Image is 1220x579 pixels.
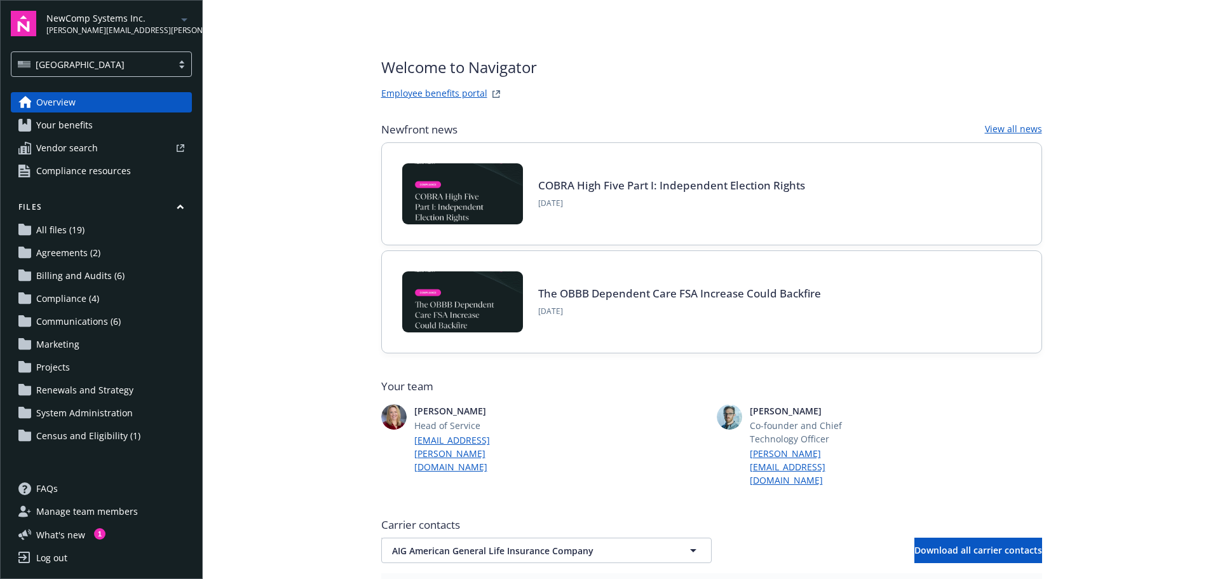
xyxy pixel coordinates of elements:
[36,528,85,542] span: What ' s new
[36,357,70,378] span: Projects
[11,161,192,181] a: Compliance resources
[381,379,1042,394] span: Your team
[36,380,133,400] span: Renewals and Strategy
[36,161,131,181] span: Compliance resources
[11,92,192,112] a: Overview
[381,517,1042,533] span: Carrier contacts
[11,243,192,263] a: Agreements (2)
[177,11,192,27] a: arrowDropDown
[11,403,192,423] a: System Administration
[985,122,1042,137] a: View all news
[46,11,177,25] span: NewComp Systems Inc.
[11,501,192,522] a: Manage team members
[538,286,821,301] a: The OBBB Dependent Care FSA Increase Could Backfire
[36,266,125,286] span: Billing and Audits (6)
[381,404,407,430] img: photo
[381,122,457,137] span: Newfront news
[489,86,504,102] a: striveWebsite
[18,58,166,71] span: [GEOGRAPHIC_DATA]
[11,115,192,135] a: Your benefits
[11,334,192,355] a: Marketing
[11,528,105,542] button: What's new1
[750,447,874,487] a: [PERSON_NAME][EMAIL_ADDRESS][DOMAIN_NAME]
[11,426,192,446] a: Census and Eligibility (1)
[402,163,523,224] img: BLOG-Card Image - Compliance - COBRA High Five Pt 1 07-18-25.jpg
[11,380,192,400] a: Renewals and Strategy
[402,271,523,332] img: BLOG-Card Image - Compliance - OBBB Dep Care FSA - 08-01-25.jpg
[11,357,192,378] a: Projects
[381,86,487,102] a: Employee benefits portal
[36,243,100,263] span: Agreements (2)
[381,538,712,563] button: AIG American General Life Insurance Company
[914,538,1042,563] button: Download all carrier contacts
[538,198,805,209] span: [DATE]
[750,419,874,446] span: Co-founder and Chief Technology Officer
[36,334,79,355] span: Marketing
[11,11,36,36] img: navigator-logo.svg
[36,501,138,522] span: Manage team members
[11,266,192,286] a: Billing and Audits (6)
[36,92,76,112] span: Overview
[36,220,85,240] span: All files (19)
[36,289,99,309] span: Compliance (4)
[414,433,539,473] a: [EMAIL_ADDRESS][PERSON_NAME][DOMAIN_NAME]
[11,201,192,217] button: Files
[11,289,192,309] a: Compliance (4)
[414,404,539,418] span: [PERSON_NAME]
[94,528,105,540] div: 1
[36,403,133,423] span: System Administration
[11,220,192,240] a: All files (19)
[36,311,121,332] span: Communications (6)
[750,404,874,418] span: [PERSON_NAME]
[11,311,192,332] a: Communications (6)
[538,306,821,317] span: [DATE]
[36,548,67,568] div: Log out
[46,25,177,36] span: [PERSON_NAME][EMAIL_ADDRESS][PERSON_NAME][DOMAIN_NAME]
[538,178,805,193] a: COBRA High Five Part I: Independent Election Rights
[46,11,192,36] button: NewComp Systems Inc.[PERSON_NAME][EMAIL_ADDRESS][PERSON_NAME][DOMAIN_NAME]arrowDropDown
[414,419,539,432] span: Head of Service
[392,544,656,557] span: AIG American General Life Insurance Company
[11,138,192,158] a: Vendor search
[36,479,58,499] span: FAQs
[36,426,140,446] span: Census and Eligibility (1)
[914,544,1042,556] span: Download all carrier contacts
[36,58,125,71] span: [GEOGRAPHIC_DATA]
[36,115,93,135] span: Your benefits
[381,56,537,79] span: Welcome to Navigator
[11,479,192,499] a: FAQs
[36,138,98,158] span: Vendor search
[717,404,742,430] img: photo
